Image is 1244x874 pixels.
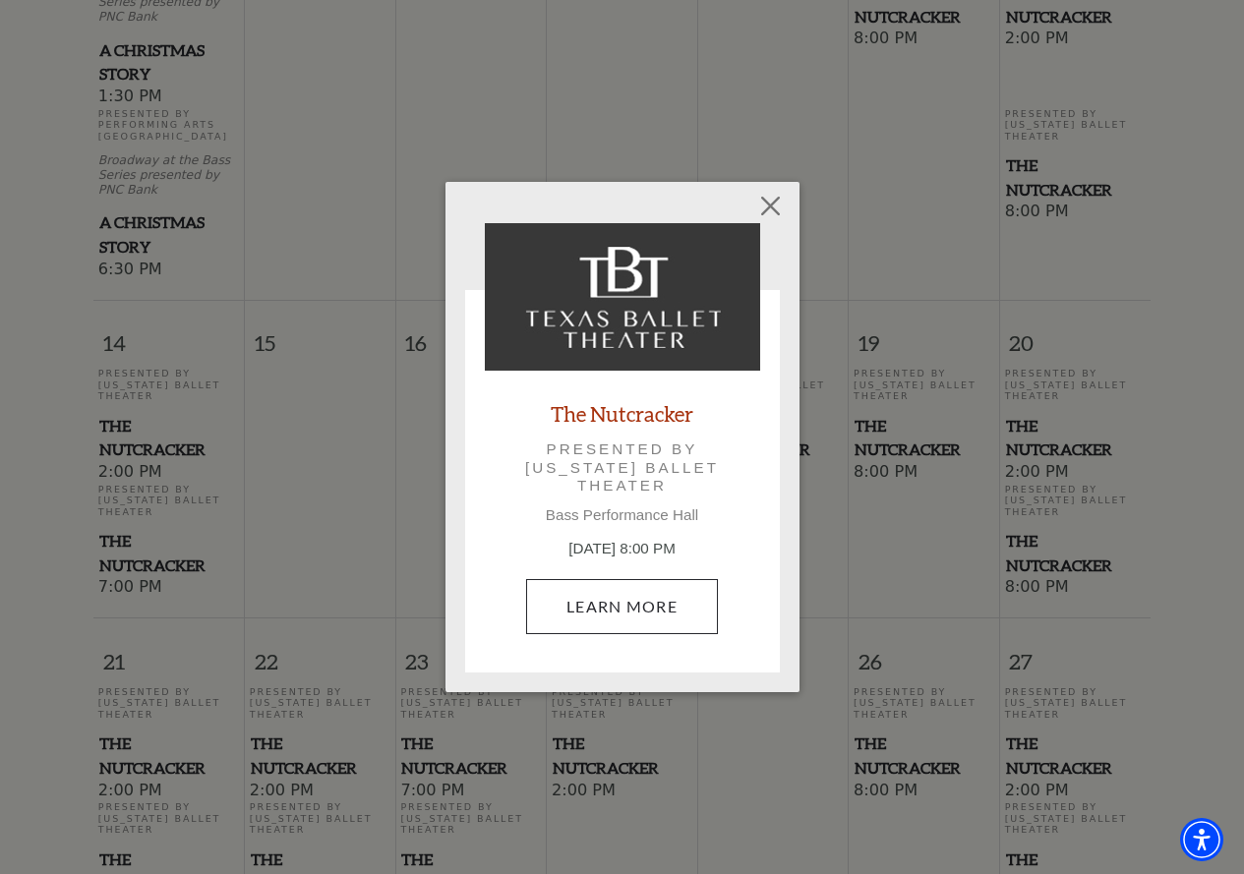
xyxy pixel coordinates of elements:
p: Bass Performance Hall [485,506,760,524]
p: Presented by [US_STATE] Ballet Theater [512,440,733,495]
a: The Nutcracker [551,400,693,427]
a: December 20, 8:00 PM Learn More [526,579,718,634]
img: The Nutcracker [485,223,760,371]
p: [DATE] 8:00 PM [485,538,760,560]
button: Close [751,187,789,224]
div: Accessibility Menu [1180,818,1223,861]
